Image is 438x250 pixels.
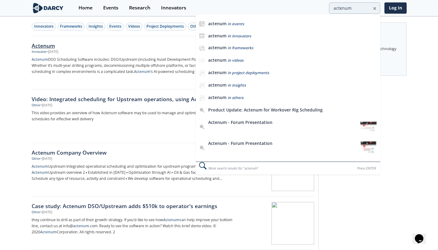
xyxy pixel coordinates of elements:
[146,24,184,29] div: Project Deployments
[32,57,48,62] strong: Actenum
[32,95,233,103] div: Video: Integrated scheduling for Upstream operations, using Actenum software
[228,21,244,26] span: in events
[32,210,41,215] div: Other
[41,103,52,108] div: • [DATE]
[161,5,186,10] div: Innovators
[134,69,150,74] strong: Actenum
[32,164,48,169] strong: Actenum
[360,120,377,134] img: fcTL6hWkTgCJijvrY3SA
[228,45,253,50] span: in frameworks
[412,226,432,244] iframe: chat widget
[188,22,203,31] button: Other
[32,110,233,122] p: This video provides an overview of how Actenum software may be used to manage and optimize integr...
[32,36,314,90] a: Actenum Innovator •[DATE] ActenumDSO Scheduling Software includes: DSO/Upstream (including Asset ...
[208,94,226,100] b: actenum
[32,90,314,143] a: Video: Integrated scheduling for Upstream operations, using Actenum software Other •[DATE] This v...
[144,22,186,31] button: Project Deployments
[73,223,89,228] strong: actenum
[32,3,65,13] img: logo-wide.svg
[208,141,357,146] div: Actenum - Forum Presentation
[32,149,233,156] div: Actenum Company Overview
[384,2,407,14] a: Log In
[32,143,314,197] a: Actenum Company Overview Other •[DATE] ActenumUpstream Integrated operational scheduling and opti...
[60,24,82,29] div: Frameworks
[208,82,226,88] b: actenum
[208,107,357,113] div: Product Update: Actenum for Workover Rig Scheduling
[208,33,226,39] b: actenum
[163,217,180,222] strong: Actenum
[128,24,140,29] div: Videos
[357,165,376,172] div: Press ENTER
[32,163,233,182] p: Upstream Integrated operational scheduling and optimization for upstream programs About Upstream ...
[32,50,47,54] div: Innovator
[208,21,226,26] b: actenum
[329,2,380,14] input: Advanced Search
[79,5,93,10] div: Home
[228,70,269,75] span: in project deployments
[103,5,118,10] div: Events
[32,202,233,210] div: Case study: Actenum DSO/Upstream adds $510k to operator's earnings
[228,95,244,100] span: in others
[196,162,380,175] div: More search results for " actenum "
[32,103,41,108] div: Other
[126,22,142,31] button: Videos
[228,33,251,39] span: in innovators
[109,24,121,29] div: Events
[199,33,205,39] img: icon
[32,170,48,175] strong: Actenum
[32,22,56,31] button: Innovators
[86,22,105,31] button: Insights
[32,42,233,50] div: Actenum
[58,22,85,31] button: Frameworks
[360,141,377,155] img: hsh2kyRBRA6zGPN362Ql
[47,50,58,54] div: • [DATE]
[107,22,124,31] button: Events
[190,24,201,29] div: Other
[208,57,226,63] b: actenum
[41,210,52,215] div: • [DATE]
[41,156,52,161] div: • [DATE]
[208,120,357,125] div: Actenum - Forum Presentation
[34,24,54,29] div: Innovators
[89,24,103,29] div: Insights
[129,5,150,10] div: Research
[32,197,314,250] a: Case study: Actenum DSO/Upstream adds $510k to operator's earnings Other •[DATE] they continue to...
[208,45,226,50] b: actenum
[32,57,233,75] p: DSO Scheduling Software includes: DSO/Upstream (including Asset Development Planning) DSO/CX Whet...
[199,21,205,26] img: icon
[228,58,244,63] span: in videos
[208,70,226,75] b: actenum
[32,156,41,161] div: Other
[32,217,233,235] p: they continue to drill as part of their growth strategy. If you’d like to see how can help improv...
[40,229,57,235] strong: Actenum
[228,83,246,88] span: in insights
